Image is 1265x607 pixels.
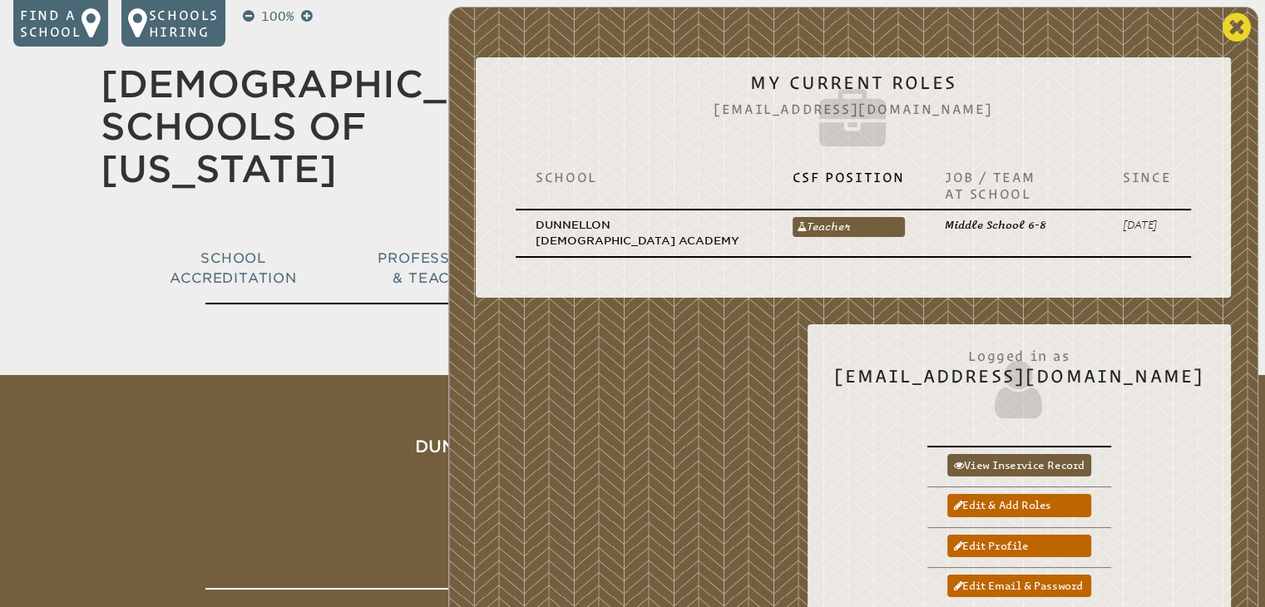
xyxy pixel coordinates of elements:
p: Since [1123,169,1171,185]
p: Middle School 6-8 [945,217,1083,233]
span: School Accreditation [170,250,296,286]
p: [DATE] [1123,217,1171,233]
p: Job / Team at School [945,169,1083,202]
span: Dunnellon [DEMOGRAPHIC_DATA] Academy [415,437,850,456]
p: Schools Hiring [149,7,219,40]
h2: [EMAIL_ADDRESS][DOMAIN_NAME] [834,339,1204,422]
a: Edit email & password [947,575,1091,597]
p: School [536,169,753,185]
h2: My Current Roles [502,72,1204,155]
a: [DEMOGRAPHIC_DATA] Schools of [US_STATE] [101,62,572,190]
a: Teacher [793,217,905,237]
p: Dunnellon [DEMOGRAPHIC_DATA] Academy [536,217,753,249]
span: Professional Development & Teacher Certification [378,250,620,286]
span: Logged in as [834,339,1204,366]
p: 100% [258,7,298,27]
a: Edit profile [947,535,1091,557]
a: Edit & add roles [947,494,1091,516]
a: View inservice record [947,454,1091,476]
p: Find a school [20,7,82,40]
p: CSF Position [793,169,905,185]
